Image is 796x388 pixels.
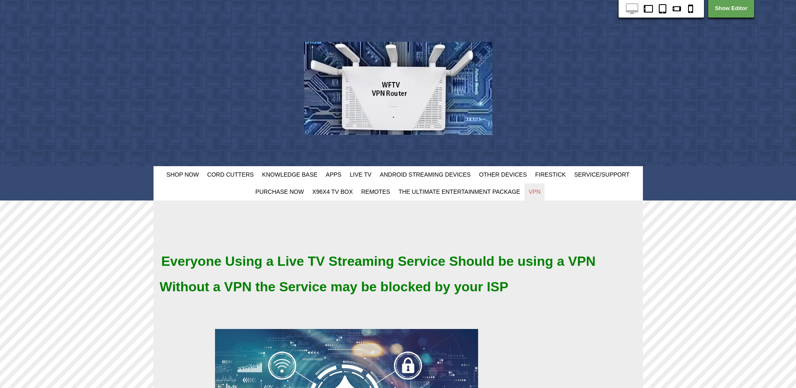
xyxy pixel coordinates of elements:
img: icon-tabletside.png [642,3,655,14]
a: Cord Cutters [203,166,258,183]
a: VPN [525,183,545,200]
span: X96X4 TV Box [312,188,353,195]
img: icon-tablet.png [656,3,669,14]
img: icon-phone.png [684,3,697,14]
span: Service/Support [574,171,630,178]
a: X96X4 TV Box [308,183,357,200]
a: The Ultimate Entertainment Package [394,183,525,200]
span: Shop Now [166,171,199,178]
a: Service/Support [570,166,634,183]
a: Other Devices [475,166,531,183]
strong: Everyone Using a Live TV Streaming Service Should be using a VPN [161,254,596,269]
span: Knowledge Base [262,171,317,178]
a: Purchase Now [251,183,308,200]
span: Remotes [361,188,390,195]
a: Live TV [346,166,376,183]
span: Cord Cutters [207,171,253,178]
img: icon-desktop.png [626,3,638,14]
a: Apps [322,166,346,183]
img: icon-phoneside.png [671,3,683,14]
a: Remotes [357,183,394,200]
span: Purchase Now [256,188,304,195]
span: FireStick [535,171,566,178]
span: Live TV [350,171,371,178]
span: Apps [326,171,341,178]
a: Shop Now [162,166,203,183]
a: Knowledge Base [258,166,322,183]
span: The Ultimate Entertainment Package [399,188,520,195]
a: FireStick [531,166,570,183]
span: Other Devices [479,171,527,178]
span: VPN [529,188,541,195]
strong: Without a VPN the Service may be blocked by your ISP [160,279,509,294]
img: header photo [304,42,492,135]
a: Android Streaming Devices [376,166,475,183]
span: Android Streaming Devices [380,171,471,178]
marquee: WFTV is now offering VPN Service, The app is easy to install and use. You may choose to use any V... [160,209,637,242]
